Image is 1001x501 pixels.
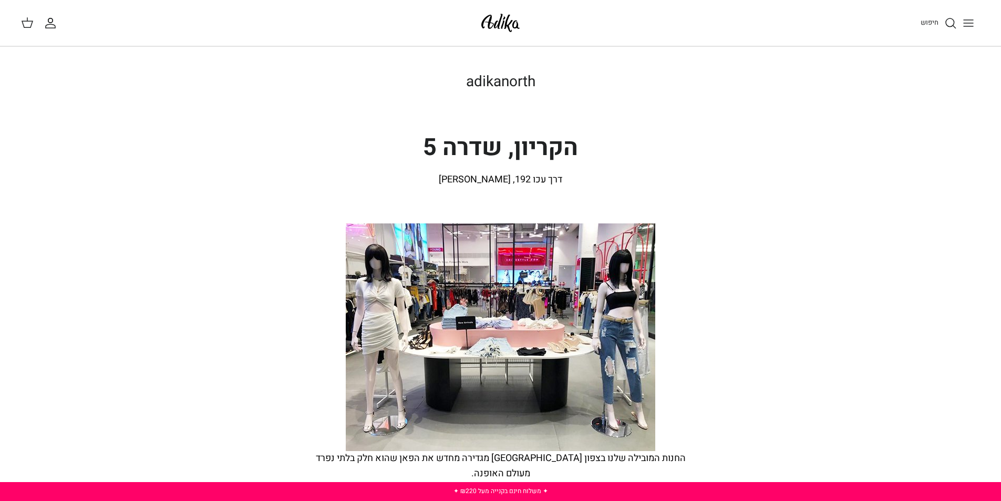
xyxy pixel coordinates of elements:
a: ✦ משלוח חינם בקנייה מעל ₪220 ✦ [453,486,548,496]
img: adika [346,223,655,451]
button: Toggle menu [957,12,980,35]
span: החנות המובילה שלנו בצפון [GEOGRAPHIC_DATA] מגדירה מחדש את הפאן שהוא חלק בלתי נפרד מעולם האופנה. [316,451,686,480]
h1: adikanorth [312,73,690,91]
span: דרך עכו 192, [PERSON_NAME] [439,172,562,187]
span: חיפוש [921,17,938,27]
img: Adika IL [478,11,523,35]
h2: הקריון, שדרה 5 [312,134,690,162]
a: החשבון שלי [44,17,61,29]
a: חיפוש [921,17,957,29]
